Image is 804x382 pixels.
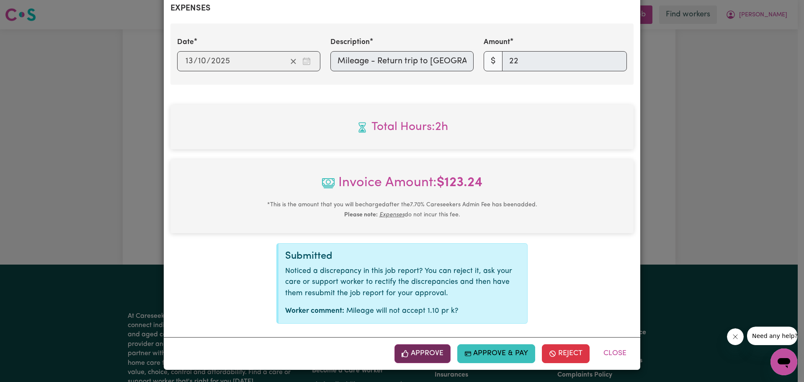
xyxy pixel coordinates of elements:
[285,307,344,314] strong: Worker comment:
[747,327,797,345] iframe: Message from company
[330,37,370,48] label: Description
[287,55,300,68] button: Clear date
[285,251,332,261] span: Submitted
[770,348,797,375] iframe: Button to launch messaging window
[457,344,536,363] button: Approve & Pay
[727,328,744,345] iframe: Close message
[285,266,521,299] p: Noticed a discrepancy in this job report? You can reject it, ask your care or support worker to r...
[5,6,51,13] span: Need any help?
[170,3,634,13] h2: Expenses
[344,212,378,218] b: Please note:
[542,344,590,363] button: Reject
[177,118,627,136] span: Total hours worked: 2 hours
[177,173,627,200] span: Invoice Amount:
[330,51,474,71] input: Mileage - Return trip to mt wilga rehab HornsbyMileage
[193,57,198,66] span: /
[379,212,405,218] u: Expenses
[437,176,482,190] b: $ 123.24
[206,57,211,66] span: /
[211,55,230,68] input: ----
[484,37,510,48] label: Amount
[285,306,521,317] p: Mileage will not accept 1.10 pr k?
[177,37,194,48] label: Date
[300,55,313,68] button: Enter the date of expense
[267,202,537,218] small: This is the amount that you will be charged after the 7.70 % Careseekers Admin Fee has been added...
[596,344,634,363] button: Close
[185,55,193,68] input: --
[198,55,206,68] input: --
[484,51,502,71] span: $
[394,344,451,363] button: Approve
